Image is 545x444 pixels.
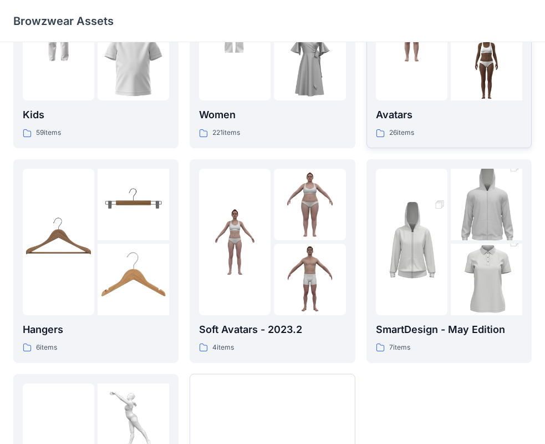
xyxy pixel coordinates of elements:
img: folder 1 [376,188,447,296]
img: folder 3 [274,244,345,315]
p: Avatars [376,107,522,123]
a: folder 1folder 2folder 3Soft Avatars - 2023.24items [190,159,355,363]
a: folder 1folder 2folder 3Hangers6items [13,159,179,363]
img: folder 2 [98,169,169,240]
p: 59 items [36,127,61,139]
p: 7 items [389,342,410,354]
p: 26 items [389,127,414,139]
img: folder 2 [451,151,522,259]
p: Hangers [23,322,169,337]
img: folder 3 [274,29,345,100]
img: folder 1 [23,206,94,277]
img: folder 3 [98,29,169,100]
p: Women [199,107,345,123]
p: SmartDesign - May Edition [376,322,522,337]
img: folder 3 [451,29,522,100]
p: Soft Avatars - 2023.2 [199,322,345,337]
a: folder 1folder 2folder 3SmartDesign - May Edition7items [366,159,532,363]
p: Browzwear Assets [13,13,114,29]
p: Kids [23,107,169,123]
img: folder 3 [451,226,522,334]
img: folder 3 [98,244,169,315]
p: 6 items [36,342,57,354]
img: folder 2 [274,169,345,240]
img: folder 1 [199,206,271,277]
p: 4 items [212,342,234,354]
p: 221 items [212,127,240,139]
